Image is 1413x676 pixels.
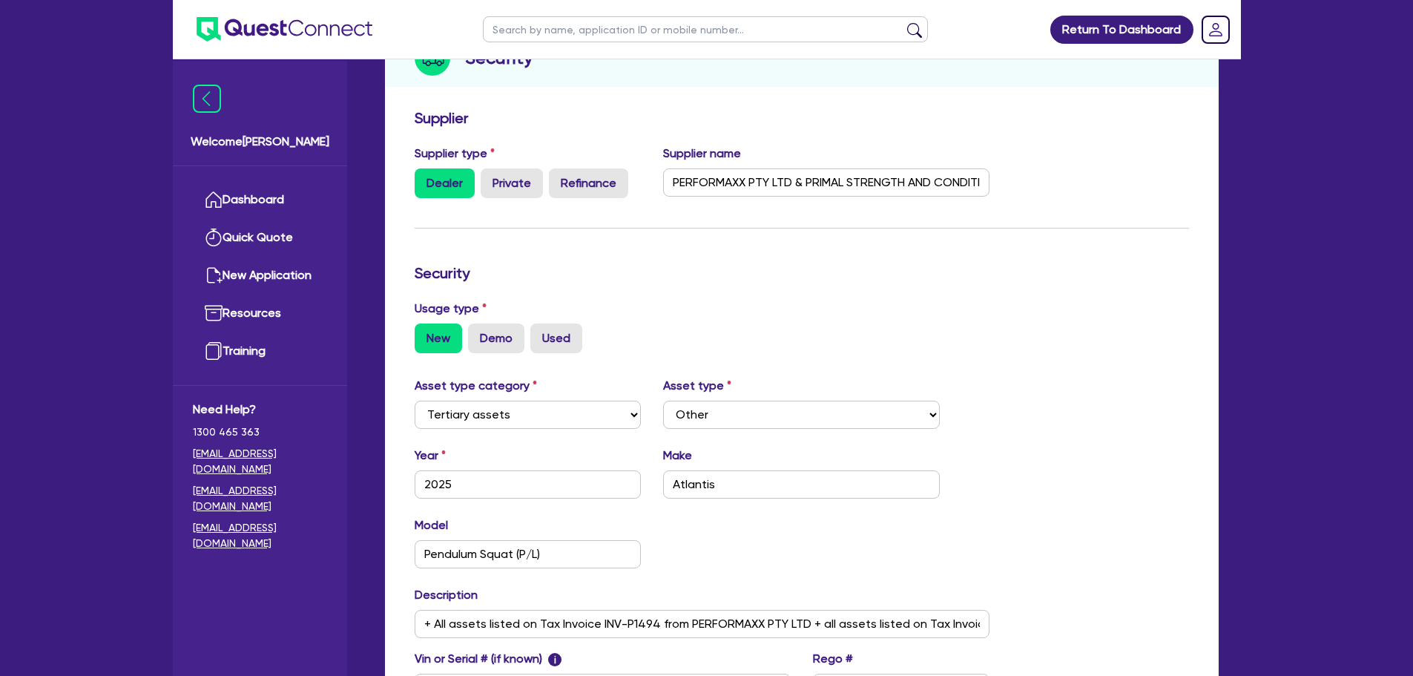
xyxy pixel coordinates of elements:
[415,650,562,668] label: Vin or Serial # (if known)
[663,377,731,395] label: Asset type
[549,168,628,198] label: Refinance
[205,266,223,284] img: new-application
[191,133,329,151] span: Welcome [PERSON_NAME]
[193,85,221,113] img: icon-menu-close
[415,168,475,198] label: Dealer
[205,304,223,322] img: resources
[1050,16,1193,44] a: Return To Dashboard
[193,295,327,332] a: Resources
[197,17,372,42] img: quest-connect-logo-blue
[813,650,853,668] label: Rego #
[205,229,223,246] img: quick-quote
[483,16,928,42] input: Search by name, application ID or mobile number...
[415,145,495,163] label: Supplier type
[193,446,327,477] a: [EMAIL_ADDRESS][DOMAIN_NAME]
[205,342,223,360] img: training
[481,168,543,198] label: Private
[193,219,327,257] a: Quick Quote
[415,300,487,318] label: Usage type
[193,483,327,514] a: [EMAIL_ADDRESS][DOMAIN_NAME]
[193,257,327,295] a: New Application
[415,516,448,534] label: Model
[193,181,327,219] a: Dashboard
[1196,10,1235,49] a: Dropdown toggle
[193,424,327,440] span: 1300 465 363
[415,377,537,395] label: Asset type category
[415,586,478,604] label: Description
[193,332,327,370] a: Training
[468,324,524,353] label: Demo
[663,145,741,163] label: Supplier name
[415,324,462,353] label: New
[415,264,1189,282] h3: Security
[530,324,582,353] label: Used
[415,447,446,465] label: Year
[193,520,327,551] a: [EMAIL_ADDRESS][DOMAIN_NAME]
[663,447,692,465] label: Make
[548,653,561,666] span: i
[193,401,327,419] span: Need Help?
[415,109,1189,127] h3: Supplier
